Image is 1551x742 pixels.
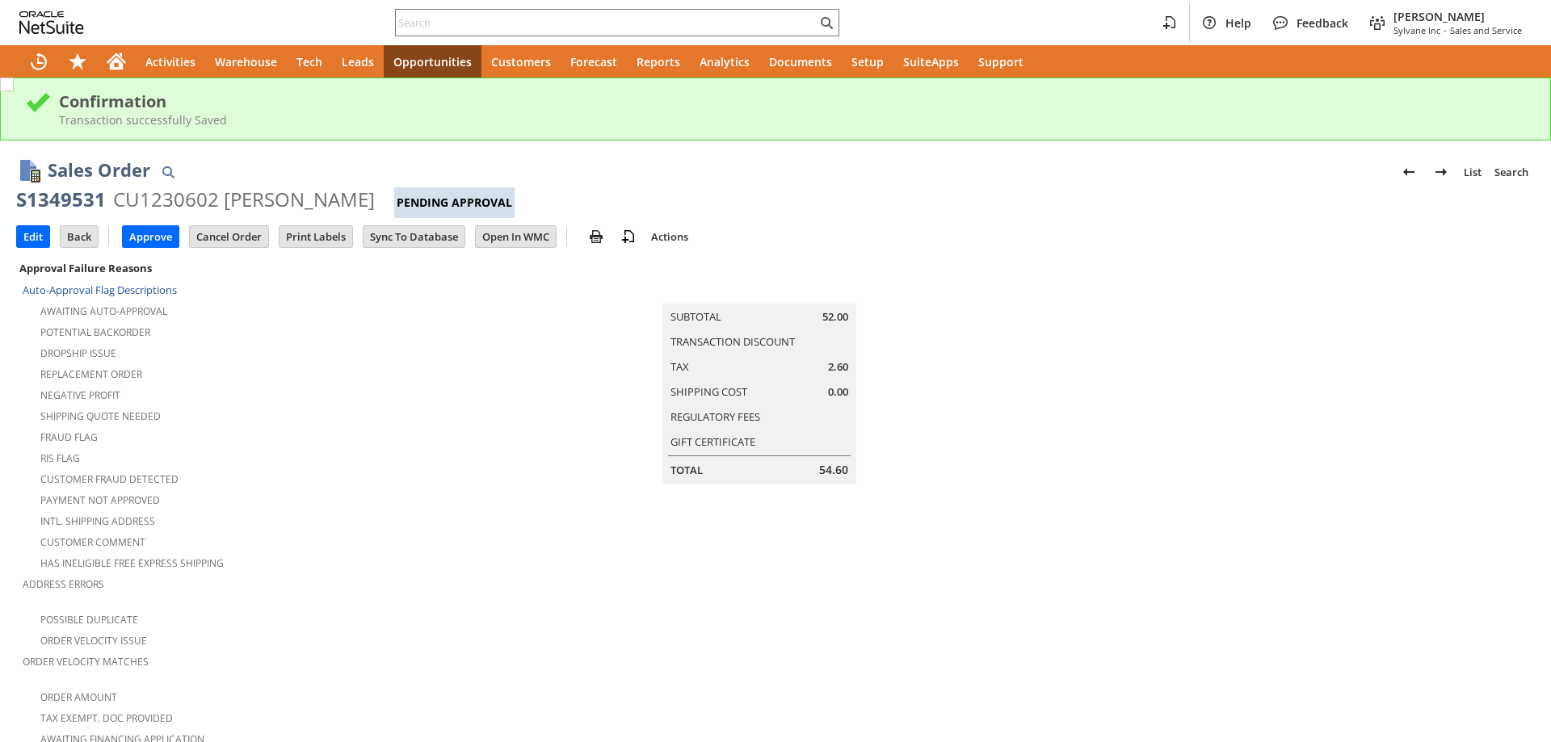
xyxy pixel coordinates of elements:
div: Transaction successfully Saved [59,112,1526,128]
a: Leads [332,45,384,78]
a: Documents [759,45,842,78]
a: Activities [136,45,205,78]
span: Help [1225,15,1251,31]
span: [PERSON_NAME] [1393,9,1522,24]
a: Address Errors [23,577,104,591]
a: Shipping Cost [670,384,747,399]
div: Shortcuts [58,45,97,78]
span: Sales and Service [1450,24,1522,36]
a: Transaction Discount [670,334,795,349]
input: Approve [123,226,179,247]
input: Open In WMC [476,226,556,247]
a: Has Ineligible Free Express Shipping [40,556,224,570]
a: Forecast [561,45,627,78]
svg: Recent Records [29,52,48,71]
a: Search [1488,159,1535,185]
a: Potential Backorder [40,325,150,339]
input: Search [396,13,817,32]
caption: Summary [662,278,856,304]
div: Approval Failure Reasons [16,258,516,279]
a: Warehouse [205,45,287,78]
a: Intl. Shipping Address [40,514,155,528]
a: Setup [842,45,893,78]
span: 2.60 [828,359,848,375]
span: Tech [296,54,322,69]
div: Confirmation [59,90,1526,112]
input: Sync To Database [364,226,464,247]
span: Setup [851,54,884,69]
a: Customer Comment [40,535,145,549]
a: Possible Duplicate [40,613,138,627]
div: Pending Approval [394,187,515,218]
a: Actions [645,229,695,244]
a: Order Velocity Issue [40,634,147,648]
span: 0.00 [828,384,848,400]
input: Cancel Order [190,226,268,247]
a: Order Velocity Matches [23,655,149,669]
a: Subtotal [670,309,721,324]
img: Next [1431,162,1451,182]
a: Customer Fraud Detected [40,472,179,486]
a: Reports [627,45,690,78]
span: Documents [769,54,832,69]
span: Support [978,54,1023,69]
a: Recent Records [19,45,58,78]
span: Forecast [570,54,617,69]
a: Dropship Issue [40,346,116,360]
a: Support [969,45,1033,78]
img: Previous [1399,162,1419,182]
a: Shipping Quote Needed [40,409,161,423]
img: add-record.svg [619,227,638,246]
a: Payment not approved [40,493,160,507]
a: Tech [287,45,332,78]
input: Back [61,226,98,247]
a: Regulatory Fees [670,409,760,424]
a: List [1457,159,1488,185]
img: print.svg [586,227,606,246]
a: Tax Exempt. Doc Provided [40,711,173,725]
h1: Sales Order [48,157,150,183]
a: Negative Profit [40,388,120,402]
a: Fraud Flag [40,430,98,444]
a: Tax [670,359,689,374]
a: Home [97,45,136,78]
div: CU1230602 [PERSON_NAME] [113,187,375,212]
svg: logo [19,11,84,34]
span: Analytics [700,54,750,69]
a: Customers [481,45,561,78]
span: 54.60 [819,462,848,478]
svg: Home [107,52,126,71]
a: Opportunities [384,45,481,78]
span: 52.00 [822,309,848,325]
a: SuiteApps [893,45,969,78]
a: Gift Certificate [670,434,755,449]
span: Leads [342,54,374,69]
div: S1349531 [16,187,106,212]
span: Sylvane Inc [1393,24,1440,36]
svg: Shortcuts [68,52,87,71]
input: Print Labels [280,226,352,247]
span: Activities [145,54,195,69]
span: Warehouse [215,54,277,69]
span: Reports [637,54,680,69]
span: - [1444,24,1447,36]
span: Feedback [1297,15,1348,31]
a: Total [670,463,703,477]
span: Opportunities [393,54,472,69]
svg: Search [817,13,836,32]
a: RIS flag [40,451,80,465]
img: Quick Find [158,162,178,182]
a: Order Amount [40,690,117,704]
a: Replacement Order [40,367,142,381]
a: Analytics [690,45,759,78]
a: Awaiting Auto-Approval [40,304,167,318]
span: SuiteApps [903,54,959,69]
input: Edit [17,226,49,247]
a: Auto-Approval Flag Descriptions [23,283,177,297]
span: Customers [491,54,551,69]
